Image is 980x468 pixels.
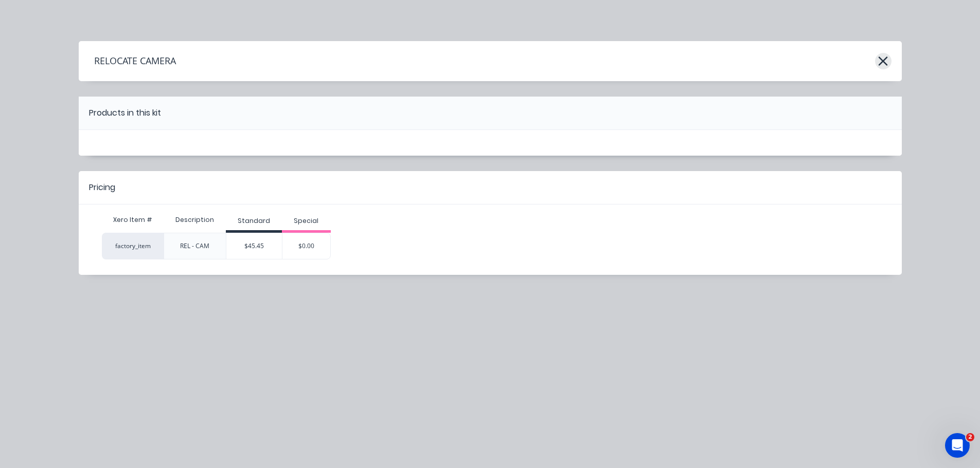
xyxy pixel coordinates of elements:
div: Products in this kit [89,107,161,119]
div: REL - CAM [180,241,209,251]
div: $45.45 [226,233,282,259]
div: Special [294,216,318,226]
div: Pricing [89,181,115,194]
h4: RELOCATE CAMERA [79,51,176,71]
div: $0.00 [282,233,331,259]
div: factory_item [102,233,164,259]
span: 2 [966,433,974,441]
div: Standard [238,216,270,226]
iframe: Intercom live chat [945,433,970,458]
div: Description [167,207,222,233]
div: Xero Item # [102,210,164,230]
